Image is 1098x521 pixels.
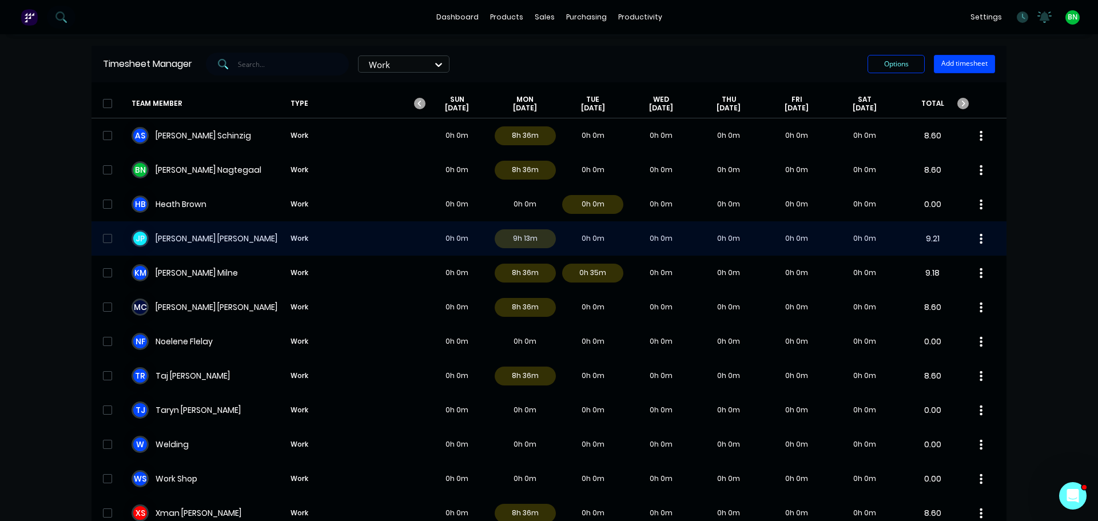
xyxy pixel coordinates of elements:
div: products [484,9,529,26]
span: BN [1068,12,1077,22]
span: SUN [450,95,464,104]
span: [DATE] [785,104,809,113]
div: settings [965,9,1008,26]
span: [DATE] [513,104,537,113]
span: THU [722,95,736,104]
span: [DATE] [717,104,741,113]
span: TYPE [286,95,423,113]
img: Factory [21,9,38,26]
span: WED [653,95,669,104]
div: sales [529,9,560,26]
span: SAT [858,95,872,104]
span: [DATE] [853,104,877,113]
a: dashboard [431,9,484,26]
div: Timesheet Manager [103,57,192,71]
span: TUE [586,95,599,104]
iframe: Intercom live chat [1059,482,1087,510]
span: [DATE] [581,104,605,113]
button: Options [868,55,925,73]
button: Add timesheet [934,55,995,73]
input: Search... [238,53,349,75]
span: TEAM MEMBER [132,95,286,113]
span: [DATE] [649,104,673,113]
span: [DATE] [445,104,469,113]
div: purchasing [560,9,612,26]
span: MON [516,95,534,104]
span: TOTAL [898,95,966,113]
div: productivity [612,9,668,26]
span: FRI [791,95,802,104]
